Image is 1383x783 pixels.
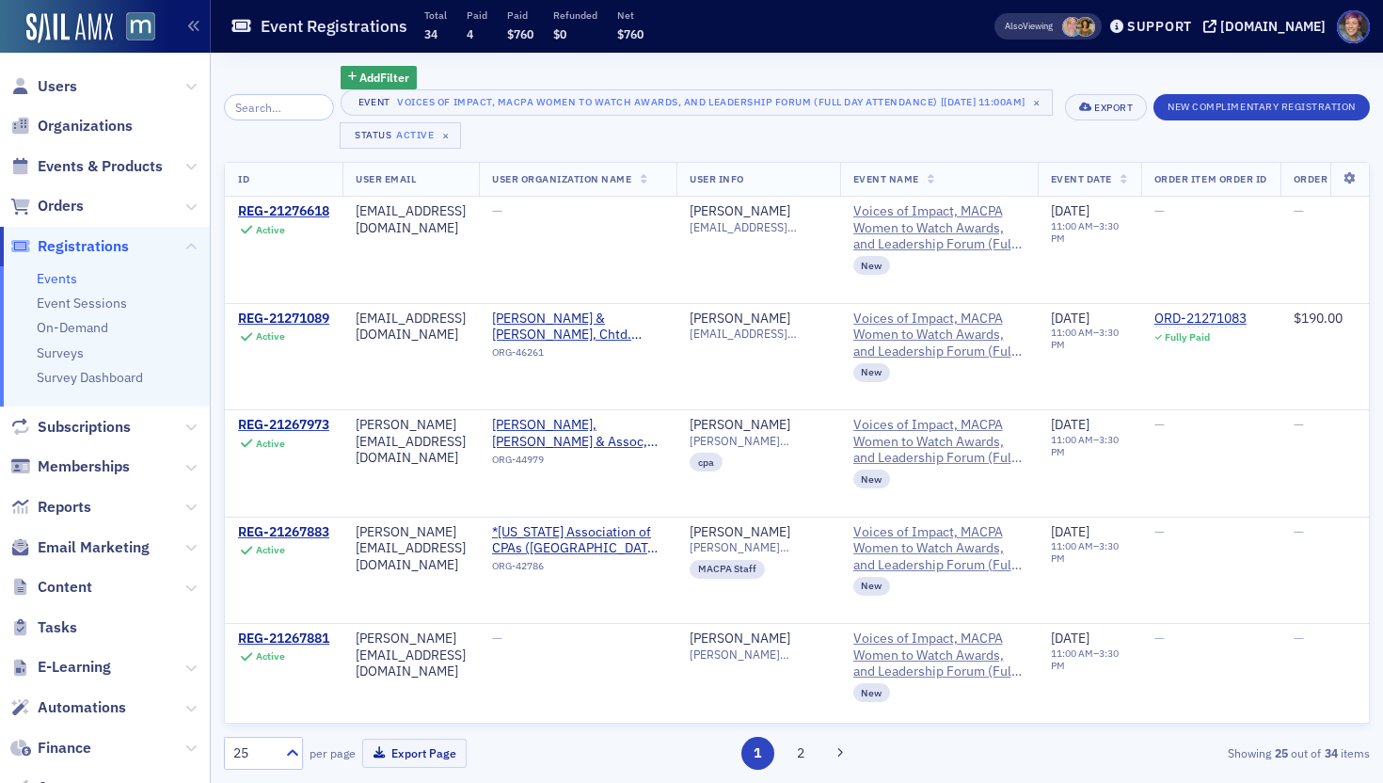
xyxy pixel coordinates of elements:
[1051,630,1089,647] span: [DATE]
[853,631,1025,680] a: Voices of Impact, MACPA Women to Watch Awards, and Leadership Forum (Full Day Attendance)
[492,630,502,647] span: —
[233,743,275,763] div: 25
[38,236,129,257] span: Registrations
[1154,202,1165,219] span: —
[690,453,723,471] div: cpa
[1154,311,1247,328] a: ORD-21271083
[690,560,765,579] div: MACPA Staff
[492,560,663,579] div: ORG-42786
[492,311,663,344] span: Leonard J. Miller & Assoc., Chtd. (Baltimore, MD)
[1220,18,1326,35] div: [DOMAIN_NAME]
[1028,94,1045,111] span: ×
[10,456,130,477] a: Memberships
[38,617,77,638] span: Tasks
[690,172,744,185] span: User Info
[1154,172,1267,185] span: Order Item Order ID
[424,26,437,41] span: 34
[1153,97,1370,114] a: New Complimentary Registration
[355,96,394,108] div: Event
[256,650,285,663] div: Active
[690,647,827,662] span: [PERSON_NAME][EMAIL_ADDRESS][DOMAIN_NAME]
[853,203,1025,253] span: Voices of Impact, MACPA Women to Watch Awards, and Leadership Forum (Full Day Attendance)
[1321,744,1341,761] strong: 34
[37,295,127,312] a: Event Sessions
[1165,331,1210,344] div: Fully Paid
[741,737,774,770] button: 1
[1051,310,1089,327] span: [DATE]
[10,116,133,136] a: Organizations
[356,417,466,467] div: [PERSON_NAME][EMAIL_ADDRESS][DOMAIN_NAME]
[37,319,108,336] a: On-Demand
[38,697,126,718] span: Automations
[38,76,77,97] span: Users
[507,8,533,22] p: Paid
[356,203,466,236] div: [EMAIL_ADDRESS][DOMAIN_NAME]
[1294,416,1304,433] span: —
[853,683,891,702] div: New
[492,454,663,472] div: ORG-44979
[1153,94,1370,120] button: New Complimentary Registration
[1051,434,1128,458] div: –
[1051,172,1112,185] span: Event Date
[38,497,91,518] span: Reports
[690,220,827,234] span: [EMAIL_ADDRESS][DOMAIN_NAME]
[853,311,1025,360] a: Voices of Impact, MACPA Women to Watch Awards, and Leadership Forum (Full Day Attendance)
[238,311,329,328] a: REG-21271089
[1075,17,1095,37] span: Laura Swann
[224,94,334,120] input: Search…
[256,544,285,556] div: Active
[1065,94,1147,120] button: Export
[853,577,891,596] div: New
[1294,202,1304,219] span: —
[10,417,131,438] a: Subscriptions
[38,196,84,216] span: Orders
[10,738,91,759] a: Finance
[553,8,597,22] p: Refunded
[492,417,663,450] a: [PERSON_NAME], [PERSON_NAME] & Assoc, CPAs, LLC ([GEOGRAPHIC_DATA], [GEOGRAPHIC_DATA])
[256,438,285,450] div: Active
[492,202,502,219] span: —
[356,524,466,574] div: [PERSON_NAME][EMAIL_ADDRESS][DOMAIN_NAME]
[1051,647,1119,672] time: 3:30 PM
[1051,539,1119,565] time: 3:30 PM
[238,417,329,434] a: REG-21267973
[690,631,790,647] div: [PERSON_NAME]
[1094,103,1133,113] div: Export
[492,311,663,344] a: [PERSON_NAME] & [PERSON_NAME], Chtd. ([GEOGRAPHIC_DATA], [GEOGRAPHIC_DATA])
[853,417,1025,467] span: Voices of Impact, MACPA Women to Watch Awards, and Leadership Forum (Full Day Attendance)
[690,417,790,434] a: [PERSON_NAME]
[26,13,113,43] img: SailAMX
[492,172,632,185] span: User Organization Name
[38,577,92,598] span: Content
[617,8,644,22] p: Net
[356,631,466,680] div: [PERSON_NAME][EMAIL_ADDRESS][DOMAIN_NAME]
[126,12,155,41] img: SailAMX
[238,203,329,220] a: REG-21276618
[1051,523,1089,540] span: [DATE]
[238,524,329,541] a: REG-21267883
[10,156,163,177] a: Events & Products
[507,26,533,41] span: $760
[1203,20,1332,33] button: [DOMAIN_NAME]
[10,497,91,518] a: Reports
[38,738,91,759] span: Finance
[1294,310,1343,327] span: $190.00
[1062,17,1082,37] span: Dee Sullivan
[492,524,663,557] a: *[US_STATE] Association of CPAs ([GEOGRAPHIC_DATA], [GEOGRAPHIC_DATA])
[553,26,566,41] span: $0
[1154,416,1165,433] span: —
[1051,202,1089,219] span: [DATE]
[853,172,919,185] span: Event Name
[341,66,418,89] button: AddFilter
[38,417,131,438] span: Subscriptions
[1127,18,1192,35] div: Support
[256,224,285,236] div: Active
[690,524,790,541] a: [PERSON_NAME]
